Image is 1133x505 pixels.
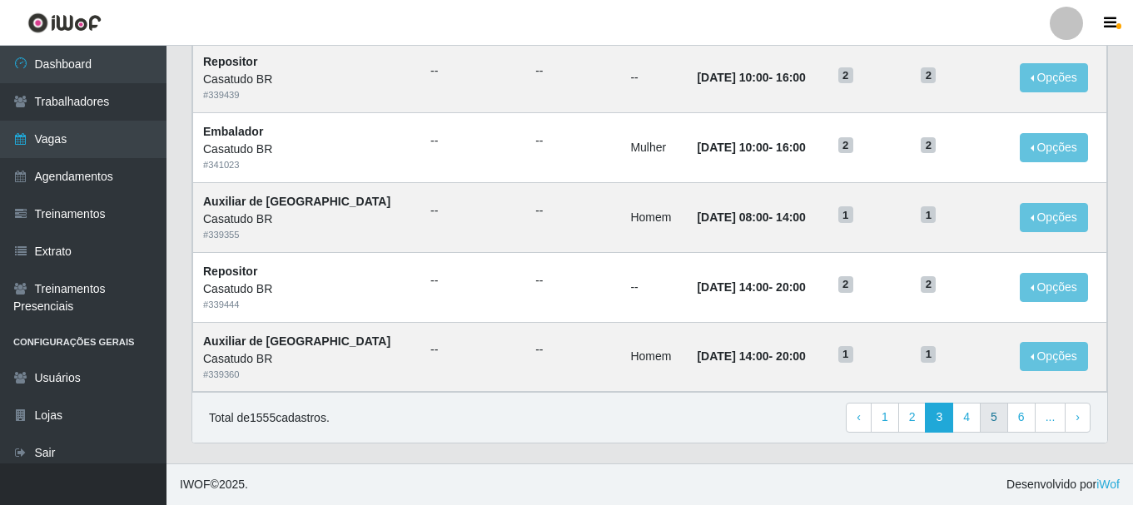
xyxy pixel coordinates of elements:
[697,349,768,363] time: [DATE] 14:00
[620,252,687,322] td: --
[203,350,410,368] div: Casatudo BR
[776,141,806,154] time: 16:00
[697,71,768,84] time: [DATE] 10:00
[180,476,248,493] span: © 2025 .
[620,182,687,252] td: Homem
[776,349,806,363] time: 20:00
[776,280,806,294] time: 20:00
[838,137,853,154] span: 2
[180,478,211,491] span: IWOF
[857,410,861,423] span: ‹
[776,210,806,224] time: 14:00
[203,368,410,382] div: # 339360
[535,132,610,150] ul: --
[209,409,330,427] p: Total de 1555 cadastros.
[203,210,410,228] div: Casatudo BR
[203,334,390,348] strong: Auxiliar de [GEOGRAPHIC_DATA]
[921,206,936,223] span: 1
[697,210,768,224] time: [DATE] 08:00
[535,62,610,80] ul: --
[430,341,515,359] ul: --
[697,280,805,294] strong: -
[898,403,927,433] a: 2
[1020,342,1088,371] button: Opções
[203,228,410,242] div: # 339355
[203,158,410,172] div: # 341023
[535,341,610,359] ul: --
[430,132,515,150] ul: --
[776,71,806,84] time: 16:00
[838,206,853,223] span: 1
[921,67,936,84] span: 2
[203,141,410,158] div: Casatudo BR
[925,403,953,433] a: 3
[838,276,853,293] span: 2
[203,71,410,88] div: Casatudo BR
[203,195,390,208] strong: Auxiliar de [GEOGRAPHIC_DATA]
[838,346,853,363] span: 1
[871,403,899,433] a: 1
[535,272,610,290] ul: --
[1020,133,1088,162] button: Opções
[921,276,936,293] span: 2
[430,272,515,290] ul: --
[846,403,872,433] a: Previous
[535,202,610,220] ul: --
[1020,273,1088,302] button: Opções
[1096,478,1120,491] a: iWof
[1020,63,1088,92] button: Opções
[1065,403,1091,433] a: Next
[203,265,257,278] strong: Repositor
[203,88,410,102] div: # 339439
[697,71,805,84] strong: -
[921,346,936,363] span: 1
[1007,403,1036,433] a: 6
[430,202,515,220] ul: --
[1020,203,1088,232] button: Opções
[980,403,1008,433] a: 5
[846,403,1091,433] nav: pagination
[620,43,687,113] td: --
[1035,403,1066,433] a: ...
[430,62,515,80] ul: --
[697,280,768,294] time: [DATE] 14:00
[620,113,687,183] td: Mulher
[697,141,768,154] time: [DATE] 10:00
[203,125,263,138] strong: Embalador
[203,298,410,312] div: # 339444
[697,141,805,154] strong: -
[620,322,687,392] td: Homem
[1076,410,1080,423] span: ›
[203,55,257,68] strong: Repositor
[1006,476,1120,493] span: Desenvolvido por
[203,280,410,298] div: Casatudo BR
[697,210,805,224] strong: -
[921,137,936,154] span: 2
[952,403,981,433] a: 4
[838,67,853,84] span: 2
[697,349,805,363] strong: -
[27,12,102,33] img: CoreUI Logo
